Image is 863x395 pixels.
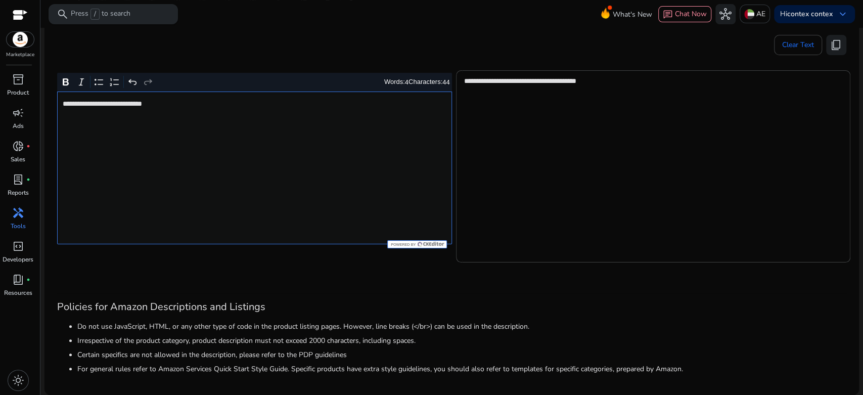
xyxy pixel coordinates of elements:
p: Sales [11,155,25,164]
li: Do not use JavaScript, HTML, or any other type of code in the product listing pages. However, lin... [77,321,846,332]
button: chatChat Now [658,6,711,22]
li: For general rules refer to Amazon Services Quick Start Style Guide. Specific products have extra ... [77,364,846,374]
p: Developers [3,255,33,264]
label: 44 [442,78,449,86]
label: 4 [405,78,408,86]
h3: Policies for Amazon Descriptions and Listings [57,301,846,313]
span: Powered by [390,242,416,247]
p: Tools [11,222,26,231]
div: Rich Text Editor. Editing area: main. Press Alt+0 for help. [57,92,452,244]
p: Hi [780,11,833,18]
span: What's New [613,6,652,23]
div: Editor toolbar [57,73,452,92]
span: keyboard_arrow_down [837,8,849,20]
p: Reports [8,188,29,197]
button: Clear Text [774,35,822,55]
span: search [57,8,69,20]
span: hub [719,8,732,20]
span: inventory_2 [12,73,24,85]
span: handyman [12,207,24,219]
span: campaign [12,107,24,119]
p: AE [756,5,765,23]
span: / [90,9,100,20]
span: lab_profile [12,173,24,186]
span: Chat Now [675,9,707,19]
span: code_blocks [12,240,24,252]
span: Clear Text [782,35,814,55]
li: Certain specifics are not allowed in the description, please refer to the PDP guidelines [77,349,846,360]
button: content_copy [826,35,846,55]
p: Press to search [71,9,130,20]
p: Marketplace [6,51,34,59]
span: fiber_manual_record [26,278,30,282]
p: Product [7,88,29,97]
img: amazon.svg [7,32,34,47]
span: book_4 [12,274,24,286]
span: content_copy [830,39,842,51]
span: fiber_manual_record [26,178,30,182]
b: contex contex [787,9,833,19]
div: Words: Characters: [384,76,450,89]
p: Resources [4,288,32,297]
p: Ads [13,121,24,130]
button: hub [715,4,736,24]
span: light_mode [12,374,24,386]
li: Irrespective of the product category, product description must not exceed 2000 characters, includ... [77,335,846,346]
span: donut_small [12,140,24,152]
span: chat [663,10,673,20]
span: fiber_manual_record [26,144,30,148]
img: ae.svg [744,9,754,19]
